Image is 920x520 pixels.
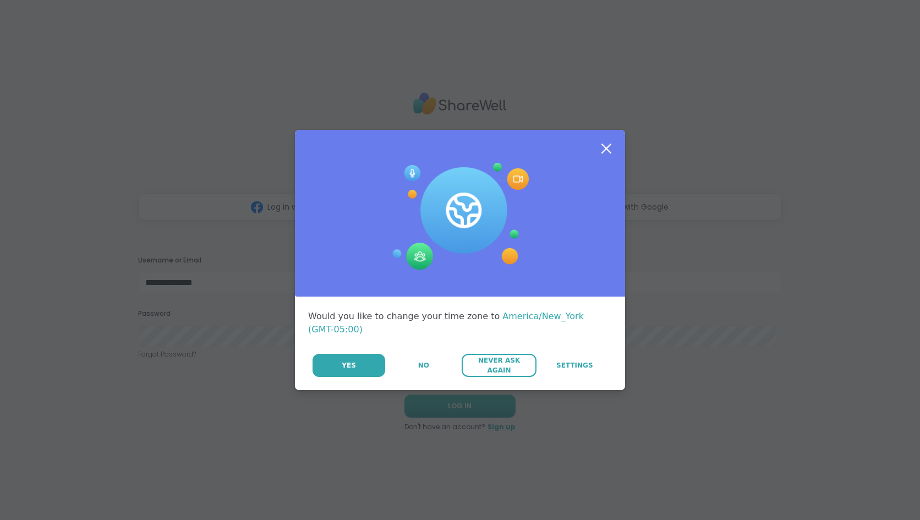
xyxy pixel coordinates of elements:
a: Settings [538,354,612,377]
span: Settings [556,360,593,370]
span: Never Ask Again [467,355,530,375]
button: Yes [313,354,385,377]
span: America/New_York (GMT-05:00) [308,311,584,335]
button: Never Ask Again [462,354,536,377]
img: Session Experience [391,163,529,271]
button: No [386,354,461,377]
span: No [418,360,429,370]
span: Yes [342,360,356,370]
div: Would you like to change your time zone to [308,310,612,336]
